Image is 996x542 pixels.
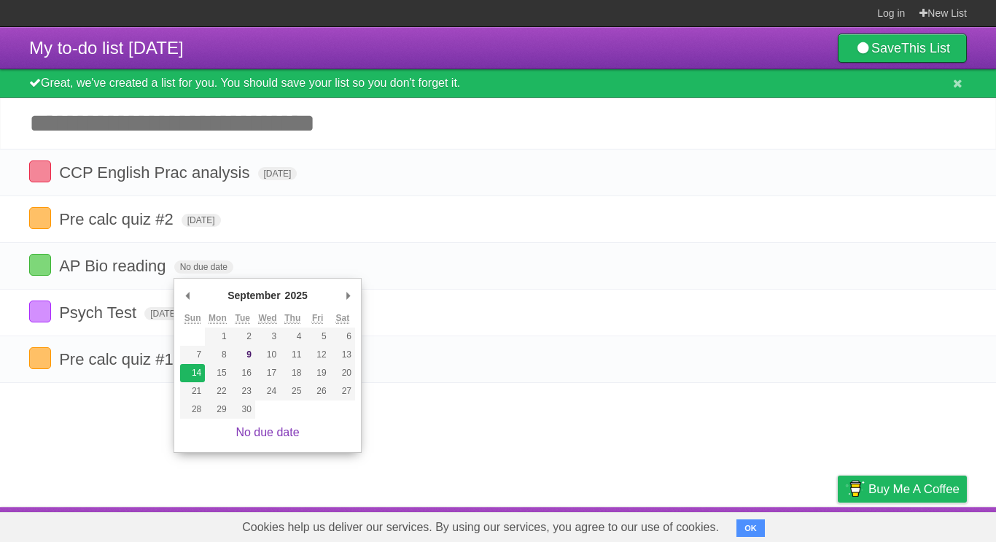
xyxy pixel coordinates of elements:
[258,167,297,180] span: [DATE]
[144,307,184,320] span: [DATE]
[205,364,230,382] button: 15
[29,347,51,369] label: Done
[736,519,765,537] button: OK
[29,301,51,322] label: Done
[769,511,801,538] a: Terms
[180,400,205,419] button: 28
[868,476,960,502] span: Buy me a coffee
[180,284,195,306] button: Previous Month
[330,382,355,400] button: 27
[227,513,734,542] span: Cookies help us deliver our services. By using our services, you agree to our use of cookies.
[29,38,184,58] span: My to-do list [DATE]
[255,382,280,400] button: 24
[59,350,177,368] span: Pre calc quiz #1
[838,476,967,503] a: Buy me a coffee
[205,346,230,364] button: 8
[336,313,350,324] abbr: Saturday
[59,257,169,275] span: AP Bio reading
[205,328,230,346] button: 1
[255,346,280,364] button: 10
[901,41,950,55] b: This List
[59,303,140,322] span: Psych Test
[280,328,305,346] button: 4
[230,382,255,400] button: 23
[258,313,276,324] abbr: Wednesday
[283,284,310,306] div: 2025
[255,328,280,346] button: 3
[174,260,233,274] span: No due date
[330,346,355,364] button: 13
[59,210,177,228] span: Pre calc quiz #2
[235,313,249,324] abbr: Tuesday
[230,400,255,419] button: 30
[312,313,323,324] abbr: Friday
[205,400,230,419] button: 29
[182,214,221,227] span: [DATE]
[845,476,865,501] img: Buy me a coffee
[280,382,305,400] button: 25
[209,313,227,324] abbr: Monday
[236,426,299,438] a: No due date
[29,160,51,182] label: Done
[330,328,355,346] button: 6
[225,284,282,306] div: September
[230,364,255,382] button: 16
[838,34,967,63] a: SaveThis List
[305,364,330,382] button: 19
[305,346,330,364] button: 12
[692,511,751,538] a: Developers
[341,284,355,306] button: Next Month
[180,346,205,364] button: 7
[644,511,674,538] a: About
[284,313,300,324] abbr: Thursday
[59,163,253,182] span: CCP English Prac analysis
[180,382,205,400] button: 21
[305,382,330,400] button: 26
[29,254,51,276] label: Done
[205,382,230,400] button: 22
[280,346,305,364] button: 11
[819,511,857,538] a: Privacy
[29,207,51,229] label: Done
[255,364,280,382] button: 17
[280,364,305,382] button: 18
[330,364,355,382] button: 20
[230,328,255,346] button: 2
[184,313,201,324] abbr: Sunday
[875,511,967,538] a: Suggest a feature
[305,328,330,346] button: 5
[180,364,205,382] button: 14
[230,346,255,364] button: 9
